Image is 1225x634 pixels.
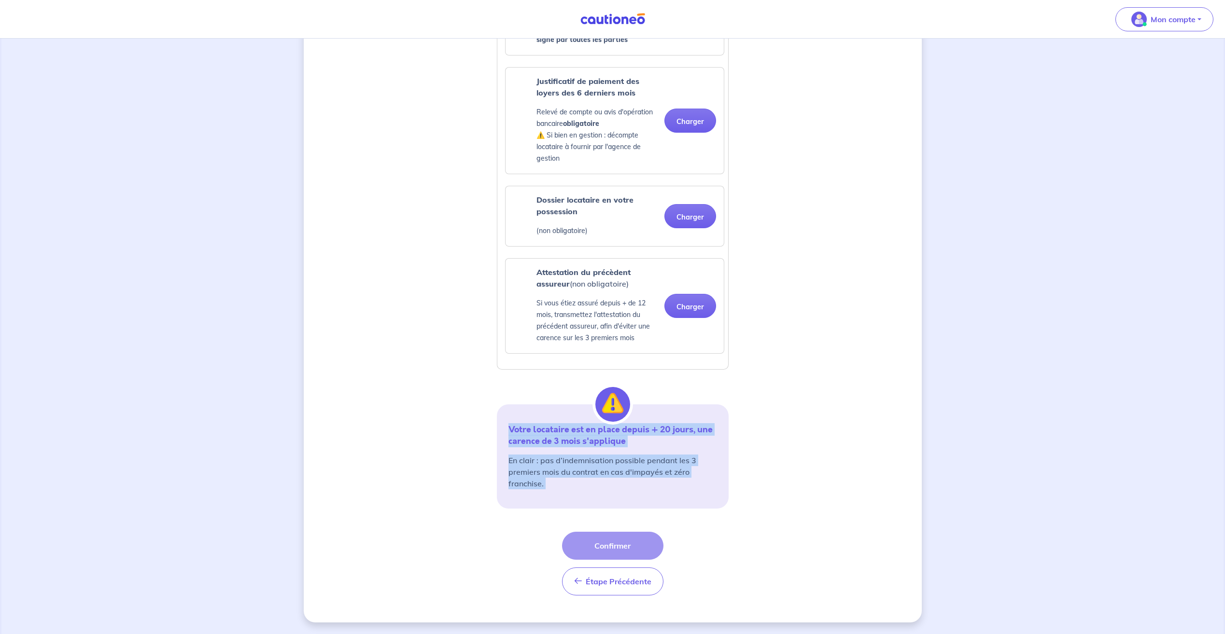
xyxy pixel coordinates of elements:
p: En clair : pas d’indemnisation possible pendant les 3 premiers mois du contrat en cas d'impayés e... [508,455,717,489]
p: (non obligatoire) [536,225,657,236]
button: Étape Précédente [562,567,663,595]
strong: Justificatif de paiement des loyers des 6 derniers mois [536,76,639,97]
strong: obligatoire [563,119,599,128]
div: categoryName: previous-insurer-proof-landlord, userCategory: lessor [505,258,724,354]
strong: Attestation du précèdent assureur [536,267,631,289]
p: Votre locataire est en place depuis + 20 jours, une carence de 3 mois s'applique [508,424,717,447]
button: Charger [664,294,716,318]
button: illu_account_valid_menu.svgMon compte [1115,7,1213,31]
div: categoryName: profile-landlord, userCategory: lessor [505,186,724,247]
p: Relevé de compte ou avis d'opération bancaire ⚠️ Si bien en gestion : décompte locataire à fourni... [536,106,657,164]
p: (non obligatoire) [536,266,657,289]
button: Charger [664,204,716,228]
img: Cautioneo [577,13,649,25]
p: Mon compte [1151,14,1196,25]
span: Étape Précédente [586,577,651,586]
strong: Dossier locataire en votre possession [536,195,634,216]
img: illu_account_valid_menu.svg [1131,12,1147,27]
button: Charger [664,109,716,133]
p: Si vous étiez assuré depuis + de 12 mois, transmettez l'attestation du précédent assureur, afin d... [536,297,657,344]
div: categoryName: rent-receipt-landlord, userCategory: lessor [505,67,724,174]
img: illu_alert.svg [595,387,630,422]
